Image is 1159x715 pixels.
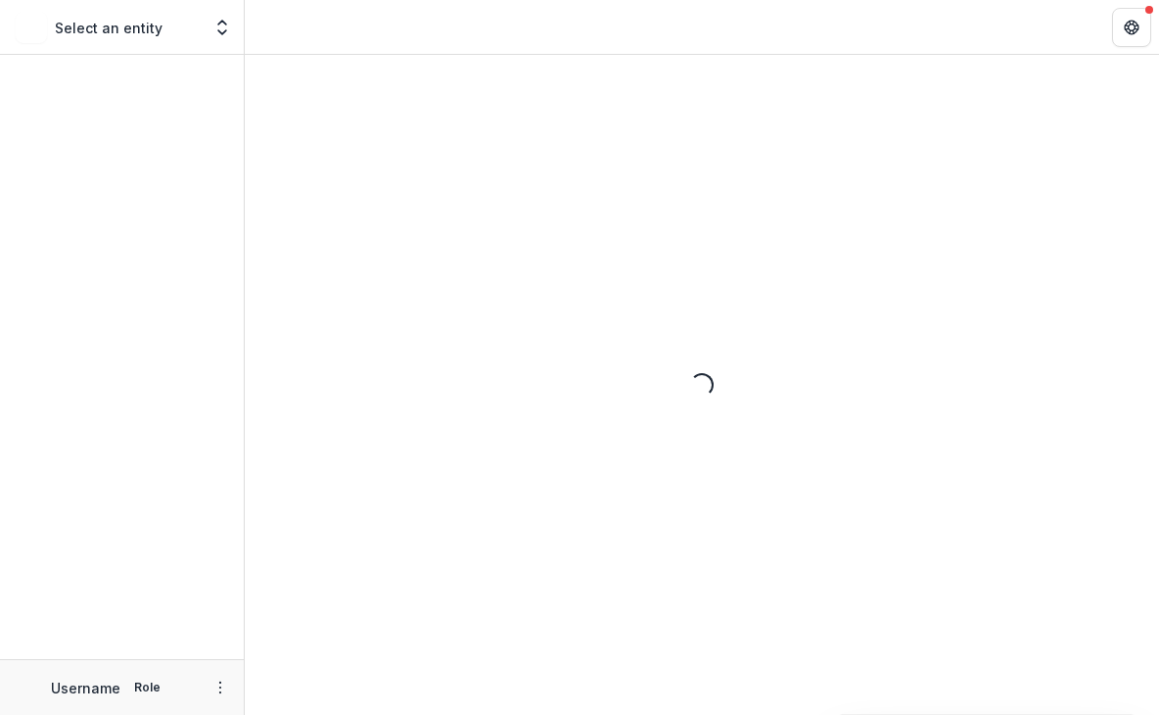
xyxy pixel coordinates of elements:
button: Get Help [1112,8,1151,47]
button: More [209,676,232,699]
p: Select an entity [55,18,162,38]
p: Role [128,679,166,696]
button: Open entity switcher [209,8,236,47]
p: Username [51,678,120,698]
